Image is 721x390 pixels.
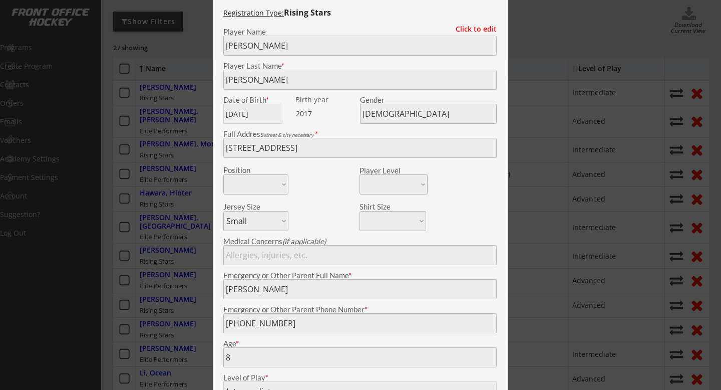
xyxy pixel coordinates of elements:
div: We are transitioning the system to collect and store date of birth instead of just birth year to ... [295,96,358,104]
div: Shirt Size [359,203,411,211]
input: Allergies, injuries, etc. [223,245,497,265]
div: Level of Play [223,374,497,381]
em: street & city necessary [264,132,313,138]
div: Click to edit [448,26,497,33]
div: Medical Concerns [223,238,497,245]
div: Birth year [295,96,358,103]
div: Age [223,340,497,347]
div: Gender [360,96,497,104]
div: Position [223,166,275,174]
div: 2017 [296,109,358,119]
div: Date of Birth [223,96,288,104]
strong: Rising Stars [284,7,331,18]
div: Emergency or Other Parent Phone Number [223,306,497,313]
div: Player Last Name [223,62,497,70]
div: Full Address [223,130,497,138]
div: Player Level [359,167,428,174]
em: (if applicable) [282,237,326,246]
u: Registration Type: [223,8,284,18]
div: Emergency or Other Parent Full Name [223,272,497,279]
div: Player Name [223,28,497,36]
div: Jersey Size [223,203,275,211]
input: Street, City, Province/State [223,138,497,158]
